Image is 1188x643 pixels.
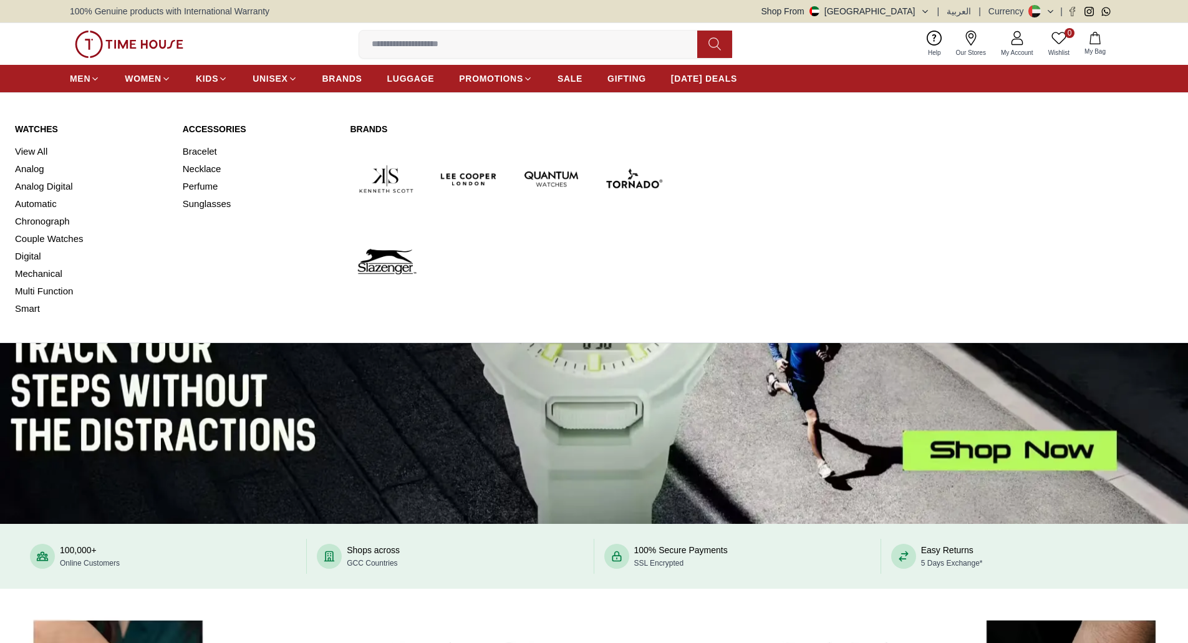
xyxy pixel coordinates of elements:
a: Mechanical [15,265,168,283]
div: Easy Returns [921,544,983,569]
span: 100% Genuine products with International Warranty [70,5,269,17]
a: View All [15,143,168,160]
a: Perfume [183,178,336,195]
a: KIDS [196,67,228,90]
a: Whatsapp [1101,7,1111,16]
a: Sunglasses [183,195,336,213]
div: 100,000+ [60,544,120,569]
img: Kenneth Scott [350,143,422,215]
img: ... [75,31,183,58]
a: Help [920,28,949,60]
a: Smart [15,300,168,317]
a: Analog Digital [15,178,168,195]
span: Wishlist [1043,48,1075,57]
div: Currency [988,5,1029,17]
a: Automatic [15,195,168,213]
span: [DATE] DEALS [671,72,737,85]
a: [DATE] DEALS [671,67,737,90]
a: MEN [70,67,100,90]
a: Chronograph [15,213,168,230]
a: Accessories [183,123,336,135]
a: Facebook [1068,7,1077,16]
img: Tornado [597,143,670,215]
img: Slazenger [350,225,422,297]
a: PROMOTIONS [459,67,533,90]
span: My Account [996,48,1038,57]
span: 0 [1065,28,1075,38]
a: Necklace [183,160,336,178]
span: MEN [70,72,90,85]
a: Brands [350,123,670,135]
div: 100% Secure Payments [634,544,728,569]
a: LUGGAGE [387,67,435,90]
a: Our Stores [949,28,993,60]
span: GCC Countries [347,559,397,568]
a: UNISEX [253,67,297,90]
button: العربية [947,5,971,17]
span: Online Customers [60,559,120,568]
a: WOMEN [125,67,171,90]
a: Multi Function [15,283,168,300]
a: BRANDS [322,67,362,90]
span: PROMOTIONS [459,72,523,85]
button: Shop From[GEOGRAPHIC_DATA] [761,5,930,17]
a: Watches [15,123,168,135]
a: 0Wishlist [1041,28,1077,60]
span: UNISEX [253,72,287,85]
a: GIFTING [607,67,646,90]
span: | [937,5,940,17]
a: Analog [15,160,168,178]
span: KIDS [196,72,218,85]
a: SALE [558,67,582,90]
span: Help [923,48,946,57]
img: Lee Cooper [433,143,505,215]
div: Shops across [347,544,400,569]
span: | [1060,5,1063,17]
button: My Bag [1077,29,1113,59]
span: SALE [558,72,582,85]
span: BRANDS [322,72,362,85]
span: LUGGAGE [387,72,435,85]
span: | [978,5,981,17]
span: WOMEN [125,72,162,85]
span: Our Stores [951,48,991,57]
span: GIFTING [607,72,646,85]
span: 5 Days Exchange* [921,559,983,568]
img: Quantum [515,143,587,215]
a: Bracelet [183,143,336,160]
a: Digital [15,248,168,265]
span: My Bag [1079,47,1111,56]
a: Instagram [1084,7,1094,16]
a: Couple Watches [15,230,168,248]
span: SSL Encrypted [634,559,684,568]
img: United Arab Emirates [809,6,819,16]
